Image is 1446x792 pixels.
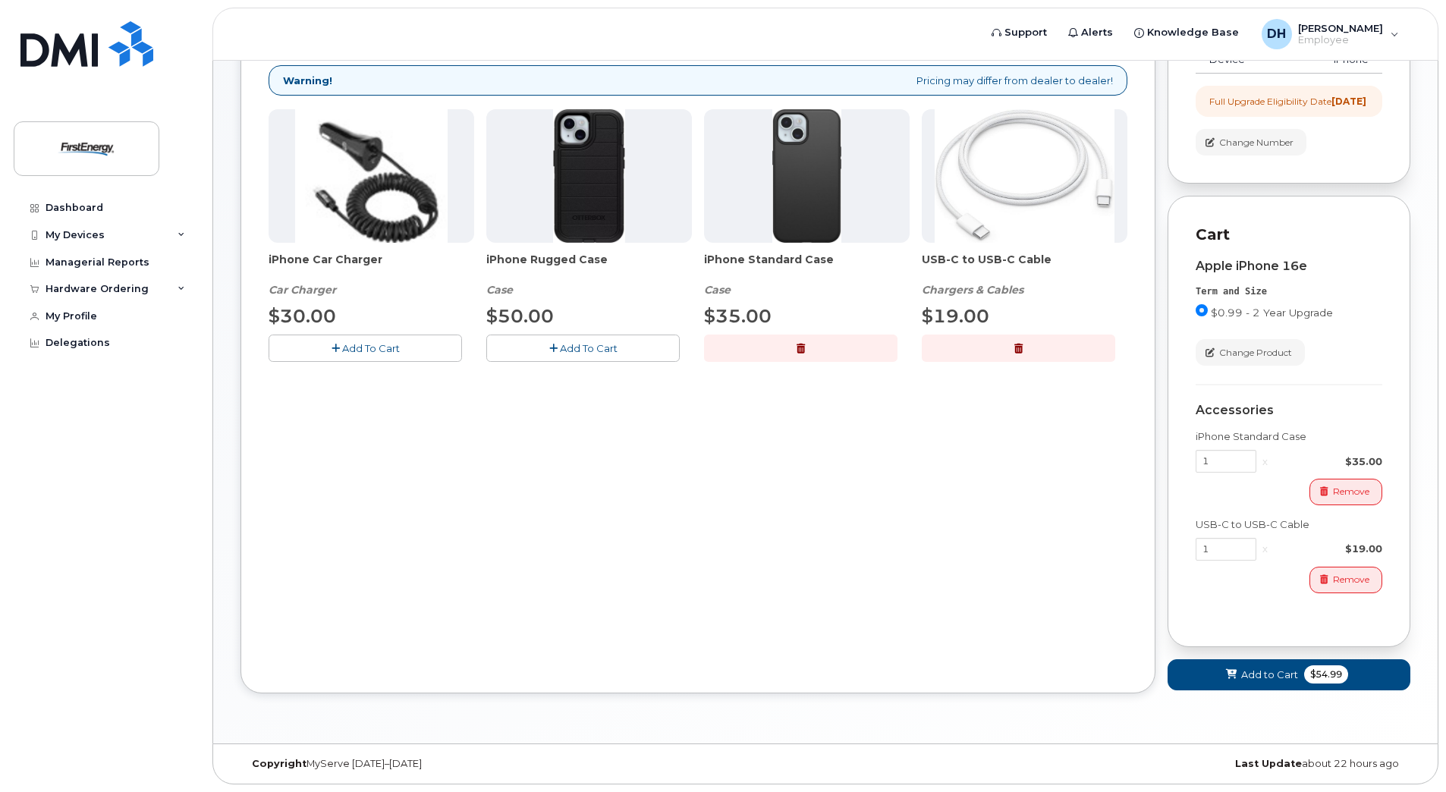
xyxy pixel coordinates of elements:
div: x [1256,542,1274,556]
span: DH [1267,25,1286,43]
span: Add To Cart [342,342,400,354]
span: $54.99 [1304,665,1348,684]
div: iPhone Standard Case [1196,429,1382,444]
img: USB-C.jpg [935,109,1114,243]
strong: Warning! [283,74,332,88]
p: Cart [1196,224,1382,246]
div: $19.00 [1274,542,1382,556]
strong: [DATE] [1331,96,1366,107]
span: USB-C to USB-C Cable [922,252,1127,282]
button: Add to Cart $54.99 [1168,659,1410,690]
button: Add To Cart [486,335,680,361]
div: USB-C to USB-C Cable [1196,517,1382,532]
button: Add To Cart [269,335,462,361]
div: Full Upgrade Eligibility Date [1209,95,1366,108]
span: Support [1004,25,1047,40]
em: Car Charger [269,283,336,297]
span: Employee [1298,34,1383,46]
button: Remove [1309,479,1382,505]
span: iPhone Car Charger [269,252,474,282]
img: iphonesecg.jpg [295,109,448,243]
div: Drew Hannah [1251,19,1410,49]
input: $0.99 - 2 Year Upgrade [1196,304,1208,316]
div: x [1256,454,1274,469]
div: $35.00 [1274,454,1382,469]
div: iPhone Car Charger [269,252,474,297]
span: iPhone Rugged Case [486,252,692,282]
em: Case [704,283,731,297]
span: $50.00 [486,305,554,327]
button: Change Product [1196,339,1305,366]
div: USB-C to USB-C Cable [922,252,1127,297]
span: Change Number [1219,136,1294,149]
span: Remove [1333,485,1369,498]
em: Chargers & Cables [922,283,1023,297]
span: Add to Cart [1241,668,1298,682]
div: about 22 hours ago [1020,758,1410,770]
div: iPhone Rugged Case [486,252,692,297]
span: Add To Cart [560,342,618,354]
button: Change Number [1196,129,1306,156]
span: Change Product [1219,346,1292,360]
span: [PERSON_NAME] [1298,22,1383,34]
iframe: Messenger Launcher [1380,726,1435,781]
button: Remove [1309,567,1382,593]
strong: Copyright [252,758,306,769]
div: iPhone Standard Case [704,252,910,297]
span: Alerts [1081,25,1113,40]
div: Accessories [1196,404,1382,417]
div: Apple iPhone 16e [1196,259,1382,273]
span: $30.00 [269,305,336,327]
img: Defender.jpg [553,109,625,243]
em: Case [486,283,513,297]
a: Alerts [1058,17,1124,48]
span: Knowledge Base [1147,25,1239,40]
div: Term and Size [1196,285,1382,298]
strong: Last Update [1235,758,1302,769]
span: Remove [1333,573,1369,586]
span: $19.00 [922,305,989,327]
a: Support [981,17,1058,48]
span: $35.00 [704,305,772,327]
span: iPhone Standard Case [704,252,910,282]
img: Symmetry.jpg [772,109,841,243]
div: Pricing may differ from dealer to dealer! [269,65,1127,96]
a: Knowledge Base [1124,17,1250,48]
div: MyServe [DATE]–[DATE] [240,758,630,770]
span: $0.99 - 2 Year Upgrade [1211,306,1333,319]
